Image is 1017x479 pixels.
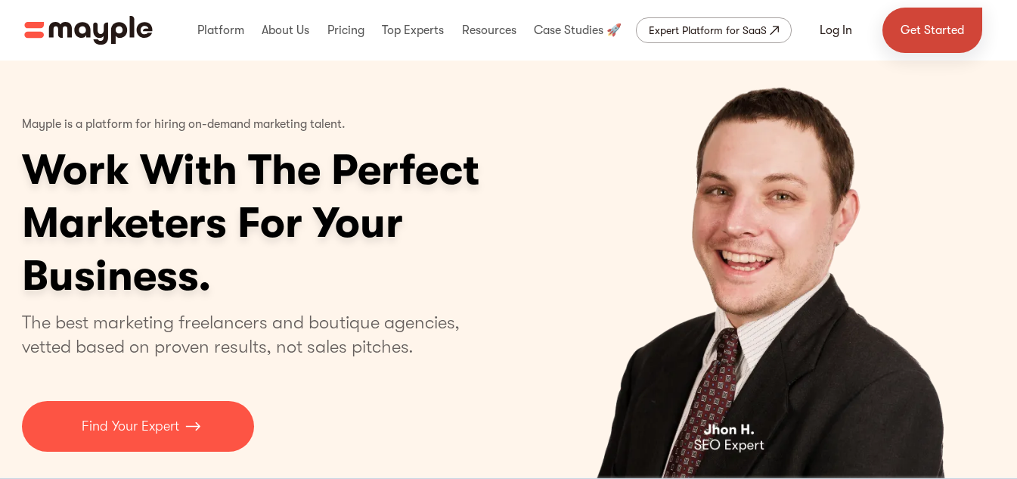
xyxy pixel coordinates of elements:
div: Platform [194,6,248,54]
div: Pricing [324,6,368,54]
a: Log In [802,12,870,48]
a: Expert Platform for SaaS [636,17,792,43]
a: Get Started [882,8,982,53]
img: Mayple logo [24,16,153,45]
h1: Work With The Perfect Marketers For Your Business. [22,144,597,303]
div: Top Experts [378,6,448,54]
div: About Us [258,6,313,54]
p: Mayple is a platform for hiring on-demand marketing talent. [22,106,346,144]
div: Expert Platform for SaaS [649,21,767,39]
a: Find Your Expert [22,401,254,452]
p: Find Your Expert [82,416,179,437]
p: The best marketing freelancers and boutique agencies, vetted based on proven results, not sales p... [22,310,478,359]
a: home [24,16,153,45]
div: Resources [458,6,520,54]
